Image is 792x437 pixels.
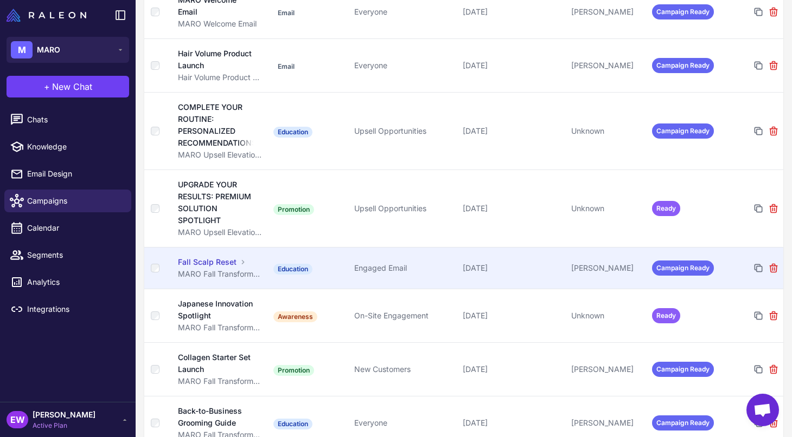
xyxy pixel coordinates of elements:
[354,203,454,214] div: Upsell Opportunities
[27,141,123,153] span: Knowledge
[273,419,312,429] span: Education
[178,322,263,334] div: MARO Fall Transformation Plan - [DATE]
[463,363,563,375] div: [DATE]
[7,9,86,22] img: Raleon Logo
[178,268,263,280] div: MARO Fall Transformation Plan - [DATE]
[7,37,129,63] button: MMARO
[4,108,131,131] a: Chats
[273,127,312,138] span: Education
[4,271,131,293] a: Analytics
[11,41,33,58] div: M
[354,363,454,375] div: New Customers
[37,44,60,56] span: MARO
[463,262,563,274] div: [DATE]
[273,311,317,322] span: Awareness
[178,18,263,30] div: MARO Welcome Email
[273,8,299,18] span: Email
[27,303,123,315] span: Integrations
[571,262,644,274] div: [PERSON_NAME]
[463,310,563,322] div: [DATE]
[571,203,644,214] div: Unknown
[652,4,714,19] span: Campaign Ready
[354,310,454,322] div: On-Site Engagement
[354,125,454,137] div: Upsell Opportunities
[463,417,563,429] div: [DATE]
[52,80,92,93] span: New Chat
[4,217,131,239] a: Calendar
[7,411,28,428] div: EW
[27,249,123,261] span: Segments
[178,375,263,387] div: MARO Fall Transformation Plan - [DATE]
[178,101,257,149] div: COMPLETE YOUR ROUTINE: PERSONALIZED RECOMMENDATIONS
[178,405,255,429] div: Back-to-Business Grooming Guide
[652,201,680,216] span: Ready
[178,256,237,268] div: Fall Scalp Reset
[463,125,563,137] div: [DATE]
[178,149,263,161] div: MARO Upsell Elevation: Complementary Products Focus
[33,421,95,431] span: Active Plan
[463,203,563,214] div: [DATE]
[178,226,263,238] div: MARO Upsell Elevation: Complementary Products Focus
[652,260,714,276] span: Campaign Ready
[571,6,644,18] div: [PERSON_NAME]
[652,415,714,431] span: Campaign Ready
[652,362,714,377] span: Campaign Ready
[746,394,779,426] a: Open chat
[4,162,131,185] a: Email Design
[571,310,644,322] div: Unknown
[7,76,129,97] button: +New Chat
[273,204,314,215] span: Promotion
[463,60,563,71] div: [DATE]
[571,60,644,71] div: [PERSON_NAME]
[27,222,123,234] span: Calendar
[4,190,131,212] a: Campaigns
[27,168,123,180] span: Email Design
[652,58,714,73] span: Campaign Ready
[354,60,454,71] div: Everyone
[27,114,123,126] span: Chats
[463,6,563,18] div: [DATE]
[273,61,299,72] span: Email
[354,6,454,18] div: Everyone
[33,409,95,421] span: [PERSON_NAME]
[44,80,50,93] span: +
[652,123,714,139] span: Campaign Ready
[178,179,257,226] div: UPGRADE YOUR RESULTS: PREMIUM SOLUTION SPOTLIGHT
[273,264,312,275] span: Education
[354,417,454,429] div: Everyone
[4,244,131,266] a: Segments
[27,276,123,288] span: Analytics
[4,135,131,158] a: Knowledge
[571,363,644,375] div: [PERSON_NAME]
[27,195,123,207] span: Campaigns
[178,48,254,71] div: Hair Volume Product Launch
[652,308,680,323] span: Ready
[178,298,254,322] div: Japanese Innovation Spotlight
[273,365,314,376] span: Promotion
[178,351,254,375] div: Collagen Starter Set Launch
[571,417,644,429] div: [PERSON_NAME]
[571,125,644,137] div: Unknown
[178,71,263,83] div: Hair Volume Product Launch
[354,262,454,274] div: Engaged Email
[4,298,131,321] a: Integrations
